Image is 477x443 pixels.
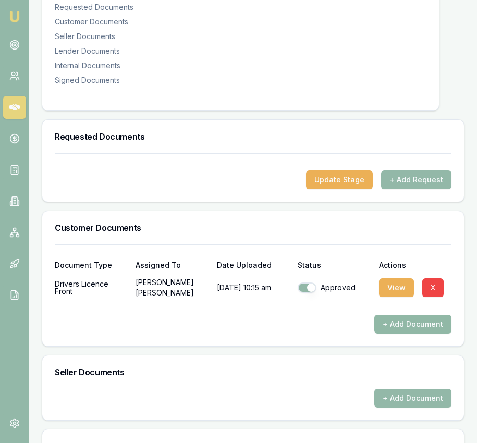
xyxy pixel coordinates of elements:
h3: Customer Documents [55,224,451,232]
div: Requested Documents [55,2,426,13]
p: [PERSON_NAME] [PERSON_NAME] [136,277,208,298]
div: Customer Documents [55,17,426,27]
h3: Seller Documents [55,368,451,376]
div: Approved [298,282,370,293]
div: Actions [379,262,451,269]
button: Update Stage [306,170,373,189]
div: Date Uploaded [217,262,289,269]
p: [DATE] 10:15 am [217,277,289,298]
button: X [422,278,444,297]
button: + Add Document [374,315,451,334]
div: Lender Documents [55,46,426,56]
div: Drivers Licence Front [55,277,127,298]
div: Assigned To [136,262,208,269]
div: Status [298,262,370,269]
h3: Requested Documents [55,132,451,141]
button: + Add Document [374,389,451,408]
div: Internal Documents [55,60,426,71]
div: Signed Documents [55,75,426,85]
button: View [379,278,414,297]
img: emu-icon-u.png [8,10,21,23]
button: + Add Request [381,170,451,189]
div: Document Type [55,262,127,269]
div: Seller Documents [55,31,426,42]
